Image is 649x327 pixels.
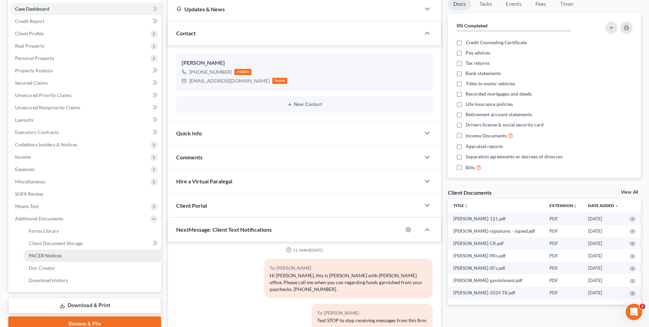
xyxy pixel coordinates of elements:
span: Client Document Storage [29,240,82,246]
a: Lawsuits [10,114,161,126]
span: Real Property [15,43,44,49]
span: Bills [466,164,475,171]
span: Unsecured Nonpriority Claims [15,105,80,110]
td: [PERSON_NAME]-121.pdf [448,213,544,225]
div: Client Documents [448,189,492,196]
a: View All [621,190,638,195]
strong: 0% Completed [457,23,488,28]
span: Life insurance policies [466,101,513,108]
span: Drivers license & social security card [466,121,544,128]
span: Credit Report [15,18,44,24]
span: Additional Documents [15,216,63,221]
span: Appraisal reports [466,143,503,150]
a: Client Document Storage [23,237,161,250]
div: To: [PERSON_NAME] [317,309,427,317]
span: Codebtors Insiders & Notices [15,142,77,147]
span: Lawsuits [15,117,34,123]
div: home [272,78,287,84]
td: PDF [544,262,583,274]
span: NextMessage: Client Text Notifications [176,226,272,233]
span: Executory Contracts [15,129,59,135]
span: Hire a Virtual Paralegal [176,178,232,184]
span: Forms Library [29,228,59,234]
div: To: [PERSON_NAME] [270,264,427,272]
span: Quick Info [176,130,202,136]
span: Property Analysis [15,68,53,73]
td: [DATE] [583,213,624,225]
td: [DATE] [583,262,624,274]
div: [EMAIL_ADDRESS][DOMAIN_NAME] [189,77,270,84]
a: Case Dashboard [10,3,161,15]
span: Personal Property [15,55,54,61]
span: Unsecured Priority Claims [15,92,72,98]
span: Income Documents [466,132,507,139]
td: PDF [544,274,583,287]
iframe: Intercom live chat [626,304,642,320]
a: PACER Notices [23,250,161,262]
a: SOFA Review [10,188,161,200]
span: Client Profile [15,31,43,36]
span: 2 [640,304,645,309]
td: [DATE] [583,237,624,250]
span: Separation agreements or decrees of divorces [466,153,562,160]
td: PDF [544,225,583,237]
a: Download & Print [8,298,161,314]
div: Hi [PERSON_NAME], this is [PERSON_NAME] with [PERSON_NAME] office. Please call me when you can re... [270,272,427,293]
td: PDF [544,237,583,250]
a: Unsecured Priority Claims [10,89,161,101]
td: [DATE] [583,274,624,287]
a: Titleunfold_more [453,203,468,208]
i: unfold_more [573,204,577,208]
span: Doc Creator [29,265,55,271]
td: [PERSON_NAME]-PA's.pdf [448,250,544,262]
td: [DATE] [583,287,624,299]
a: Download History [23,274,161,287]
a: Forms Library [23,225,161,237]
span: Pay advices [466,49,490,56]
span: Bank statements [466,70,501,77]
td: [PERSON_NAME]-garnishment.pdf [448,274,544,287]
td: [PERSON_NAME]-signatures - signed.pdf [448,225,544,237]
span: Credit Counseling Certificate [466,39,527,46]
td: [PERSON_NAME]-2024 TR.pdf [448,287,544,299]
span: Secured Claims [15,80,48,86]
td: [PERSON_NAME]-ID's.pdf [448,262,544,274]
span: Comments [176,154,203,160]
td: PDF [544,213,583,225]
td: [PERSON_NAME]-CR.pdf [448,237,544,250]
span: Miscellaneous [15,179,46,184]
td: [DATE] [583,250,624,262]
span: Case Dashboard [15,6,49,12]
span: Retirement account statements [466,111,532,118]
div: Text STOP to stop receiving messages from this firm. [317,317,427,324]
td: PDF [544,287,583,299]
a: Executory Contracts [10,126,161,138]
span: Tax returns [466,60,490,66]
i: unfold_more [464,204,468,208]
span: Recorded mortgages and deeds [466,90,532,97]
span: Contact [176,30,196,36]
span: SOFA Review [15,191,43,197]
div: Updates & News [176,5,412,13]
a: Unsecured Nonpriority Claims [10,101,161,114]
span: Client Portal [176,202,207,209]
td: [DATE] [583,225,624,237]
div: 11:34AM[DATE] [176,247,433,253]
a: Doc Creator [23,262,161,274]
a: Extensionunfold_more [549,203,577,208]
span: Means Test [15,203,39,209]
td: PDF [544,250,583,262]
span: Titles to motor vehicles [466,80,515,87]
a: Credit Report [10,15,161,27]
a: Secured Claims [10,77,161,89]
span: Expenses [15,166,35,172]
div: [PERSON_NAME] [182,59,427,67]
span: Download History [29,277,68,283]
div: mobile [234,69,251,75]
a: Date Added expand_more [588,203,619,208]
span: PACER Notices [29,253,62,258]
button: New Contact [182,102,427,107]
a: Property Analysis [10,64,161,77]
div: [PHONE_NUMBER] [189,69,232,75]
span: Income [15,154,31,160]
